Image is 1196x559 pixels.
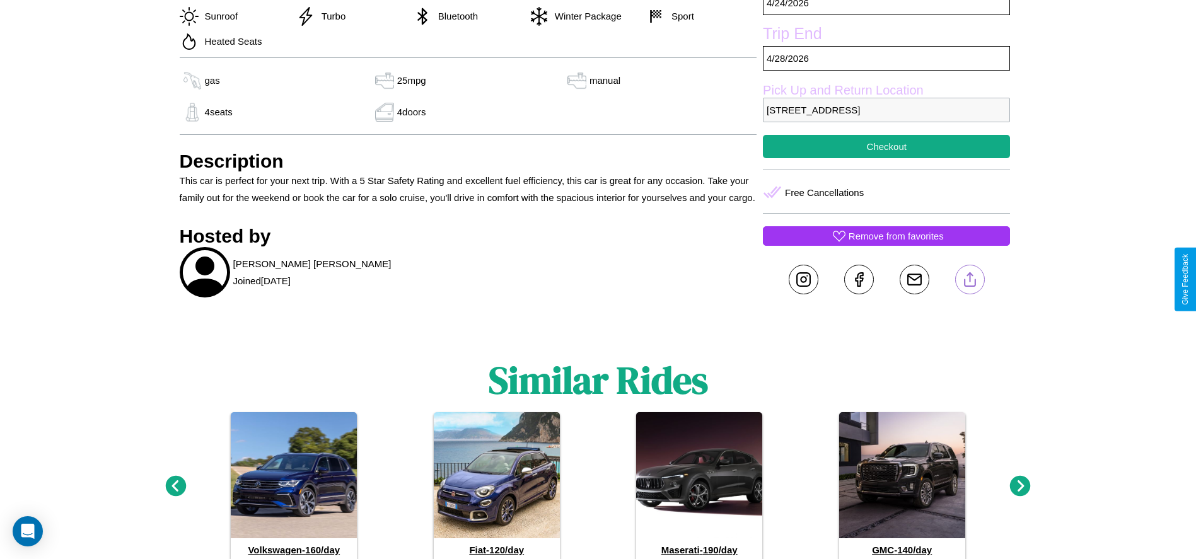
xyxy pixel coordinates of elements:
h3: Description [180,151,757,172]
p: manual [589,72,620,89]
img: gas [564,71,589,90]
p: Turbo [315,8,346,25]
p: Winter Package [549,8,622,25]
img: gas [180,71,205,90]
p: 25 mpg [397,72,426,89]
label: Pick Up and Return Location [763,83,1010,98]
p: Sport [665,8,694,25]
h1: Similar Rides [489,354,708,406]
p: gas [205,72,220,89]
label: Trip End [763,25,1010,46]
div: Open Intercom Messenger [13,516,43,546]
h3: Hosted by [180,226,757,247]
p: Remove from favorites [849,228,944,245]
p: 4 / 28 / 2026 [763,46,1010,71]
button: Checkout [763,135,1010,158]
button: Remove from favorites [763,226,1010,246]
p: Bluetooth [432,8,478,25]
p: [STREET_ADDRESS] [763,98,1010,122]
div: Give Feedback [1181,254,1190,305]
p: Heated Seats [199,33,262,50]
p: 4 doors [397,103,426,120]
p: Joined [DATE] [233,272,291,289]
img: gas [372,71,397,90]
p: Free Cancellations [785,184,864,201]
p: Sunroof [199,8,238,25]
p: [PERSON_NAME] [PERSON_NAME] [233,255,392,272]
p: This car is perfect for your next trip. With a 5 Star Safety Rating and excellent fuel efficiency... [180,172,757,206]
p: 4 seats [205,103,233,120]
img: gas [372,103,397,122]
img: gas [180,103,205,122]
